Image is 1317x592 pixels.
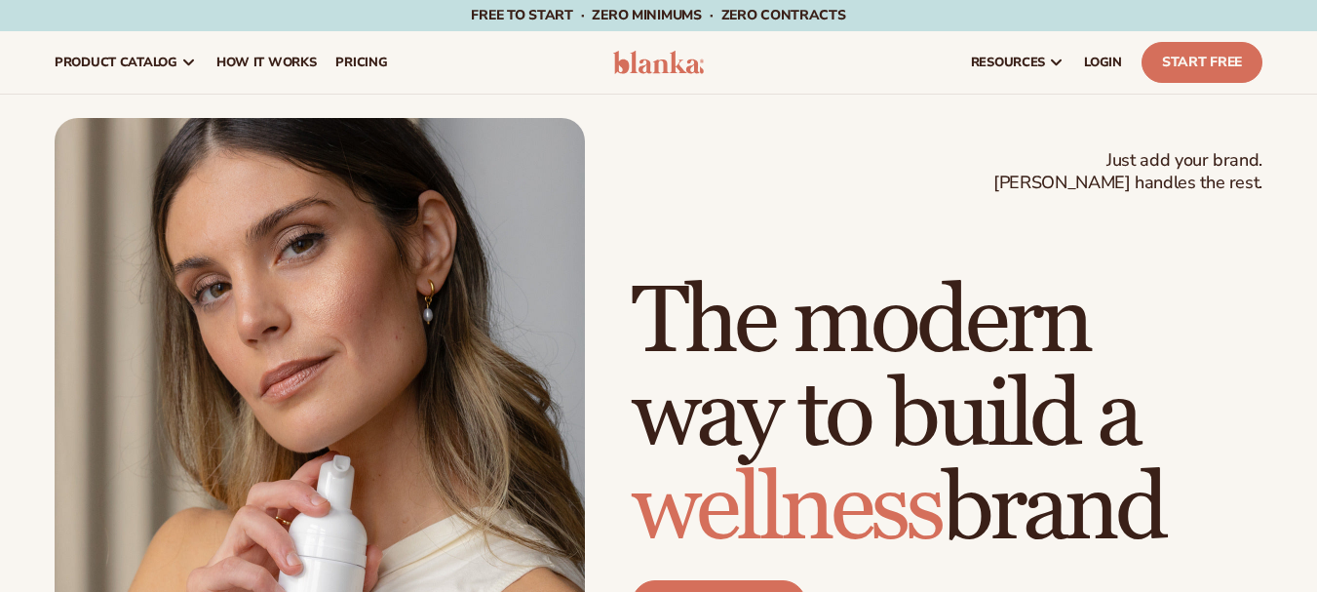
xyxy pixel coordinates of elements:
[961,31,1074,94] a: resources
[1084,55,1122,70] span: LOGIN
[55,55,177,70] span: product catalog
[632,276,1262,557] h1: The modern way to build a brand
[326,31,397,94] a: pricing
[1074,31,1132,94] a: LOGIN
[1142,42,1262,83] a: Start Free
[613,51,705,74] img: logo
[971,55,1045,70] span: resources
[216,55,317,70] span: How It Works
[335,55,387,70] span: pricing
[207,31,327,94] a: How It Works
[45,31,207,94] a: product catalog
[993,149,1262,195] span: Just add your brand. [PERSON_NAME] handles the rest.
[632,453,942,567] span: wellness
[471,6,845,24] span: Free to start · ZERO minimums · ZERO contracts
